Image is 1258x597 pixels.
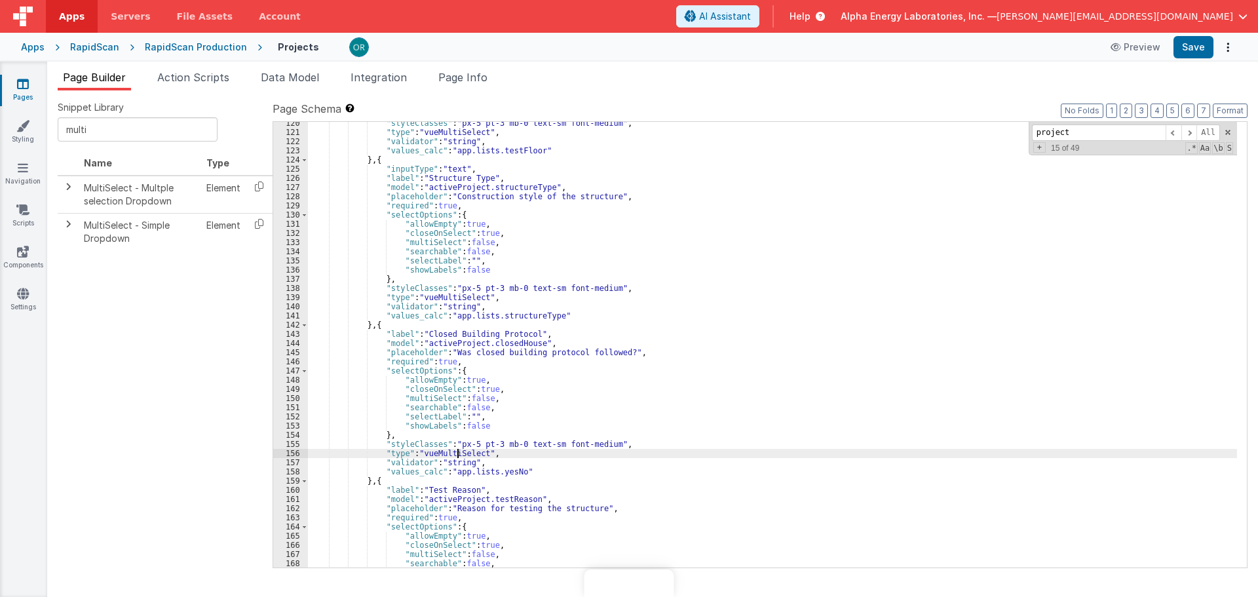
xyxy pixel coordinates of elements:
[261,71,319,84] span: Data Model
[273,376,308,385] div: 148
[79,176,201,213] td: MultiSelect - Multple selection Dropdown
[273,550,308,559] div: 167
[273,531,308,541] div: 165
[1032,125,1166,141] input: Search for
[206,157,229,168] span: Type
[278,42,319,52] h4: Projects
[21,41,45,54] div: Apps
[273,284,308,293] div: 138
[351,71,407,84] span: Integration
[273,449,308,458] div: 156
[1046,144,1084,153] span: 15 of 49
[1226,142,1233,154] span: Search In Selection
[273,394,308,403] div: 150
[201,213,246,250] td: Element
[1151,104,1164,118] button: 4
[273,265,308,275] div: 136
[58,101,124,114] span: Snippet Library
[1106,104,1117,118] button: 1
[273,559,308,568] div: 168
[58,117,218,142] input: Search Snippets ...
[177,10,233,23] span: File Assets
[273,357,308,366] div: 146
[1135,104,1148,118] button: 3
[997,10,1233,23] span: [PERSON_NAME][EMAIL_ADDRESS][DOMAIN_NAME]
[273,155,308,164] div: 124
[1120,104,1132,118] button: 2
[59,10,85,23] span: Apps
[273,238,308,247] div: 133
[273,210,308,220] div: 130
[1181,104,1194,118] button: 6
[273,330,308,339] div: 143
[676,5,759,28] button: AI Assistant
[273,403,308,412] div: 151
[584,569,674,597] iframe: Marker.io feedback button
[273,183,308,192] div: 127
[1166,104,1179,118] button: 5
[1219,38,1237,56] button: Options
[438,71,487,84] span: Page Info
[273,302,308,311] div: 140
[1197,104,1210,118] button: 7
[1103,37,1168,58] button: Preview
[273,174,308,183] div: 126
[699,10,751,23] span: AI Assistant
[273,201,308,210] div: 129
[1212,142,1224,154] span: Whole Word Search
[273,137,308,146] div: 122
[84,157,112,168] span: Name
[273,541,308,550] div: 166
[1173,36,1213,58] button: Save
[273,385,308,394] div: 149
[790,10,810,23] span: Help
[273,366,308,376] div: 147
[273,275,308,284] div: 137
[273,247,308,256] div: 134
[273,164,308,174] div: 125
[273,101,341,117] span: Page Schema
[145,41,247,54] div: RapidScan Production
[273,458,308,467] div: 157
[273,128,308,137] div: 121
[157,71,229,84] span: Action Scripts
[273,229,308,238] div: 132
[273,192,308,201] div: 128
[273,431,308,440] div: 154
[201,176,246,213] td: Element
[273,440,308,449] div: 155
[273,495,308,504] div: 161
[273,412,308,421] div: 152
[273,467,308,476] div: 158
[273,513,308,522] div: 163
[1185,142,1197,154] span: RegExp Search
[273,504,308,513] div: 162
[79,213,201,250] td: MultiSelect - Simple Dropdown
[1199,142,1211,154] span: CaseSensitive Search
[273,119,308,128] div: 120
[841,10,1248,23] button: Alpha Energy Laboratories, Inc. — [PERSON_NAME][EMAIL_ADDRESS][DOMAIN_NAME]
[1213,104,1248,118] button: Format
[273,146,308,155] div: 123
[273,421,308,431] div: 153
[273,293,308,302] div: 139
[70,41,119,54] div: RapidScan
[841,10,997,23] span: Alpha Energy Laboratories, Inc. —
[273,486,308,495] div: 160
[63,71,126,84] span: Page Builder
[1033,142,1046,153] span: Toggel Replace mode
[1196,125,1220,141] span: Alt-Enter
[273,476,308,486] div: 159
[273,348,308,357] div: 145
[273,220,308,229] div: 131
[350,38,368,56] img: 7c529106fb2bf079d1fc6a17dc405fa9
[111,10,150,23] span: Servers
[1061,104,1103,118] button: No Folds
[273,339,308,348] div: 144
[273,256,308,265] div: 135
[273,311,308,320] div: 141
[273,320,308,330] div: 142
[273,522,308,531] div: 164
